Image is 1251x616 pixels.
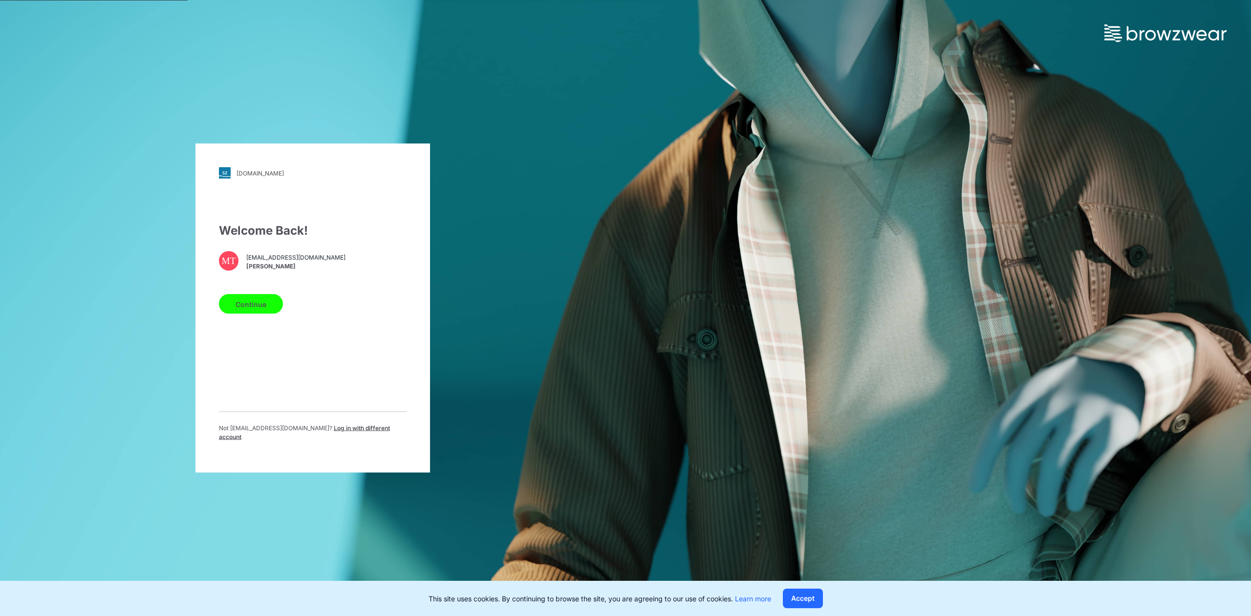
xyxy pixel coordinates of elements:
img: svg+xml;base64,PHN2ZyB3aWR0aD0iMjgiIGhlaWdodD0iMjgiIHZpZXdCb3g9IjAgMCAyOCAyOCIgZmlsbD0ibm9uZSIgeG... [219,167,231,179]
div: MT [219,251,238,271]
button: Continue [219,294,283,314]
img: browzwear-logo.73288ffb.svg [1104,24,1227,42]
div: [DOMAIN_NAME] [237,169,284,176]
p: Not [EMAIL_ADDRESS][DOMAIN_NAME] ? [219,424,407,441]
a: Learn more [735,594,771,603]
a: [DOMAIN_NAME] [219,167,407,179]
span: [PERSON_NAME] [246,262,345,270]
span: [EMAIL_ADDRESS][DOMAIN_NAME] [246,253,345,262]
button: Accept [783,589,823,608]
p: This site uses cookies. By continuing to browse the site, you are agreeing to our use of cookies. [429,594,771,604]
div: Welcome Back! [219,222,407,240]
